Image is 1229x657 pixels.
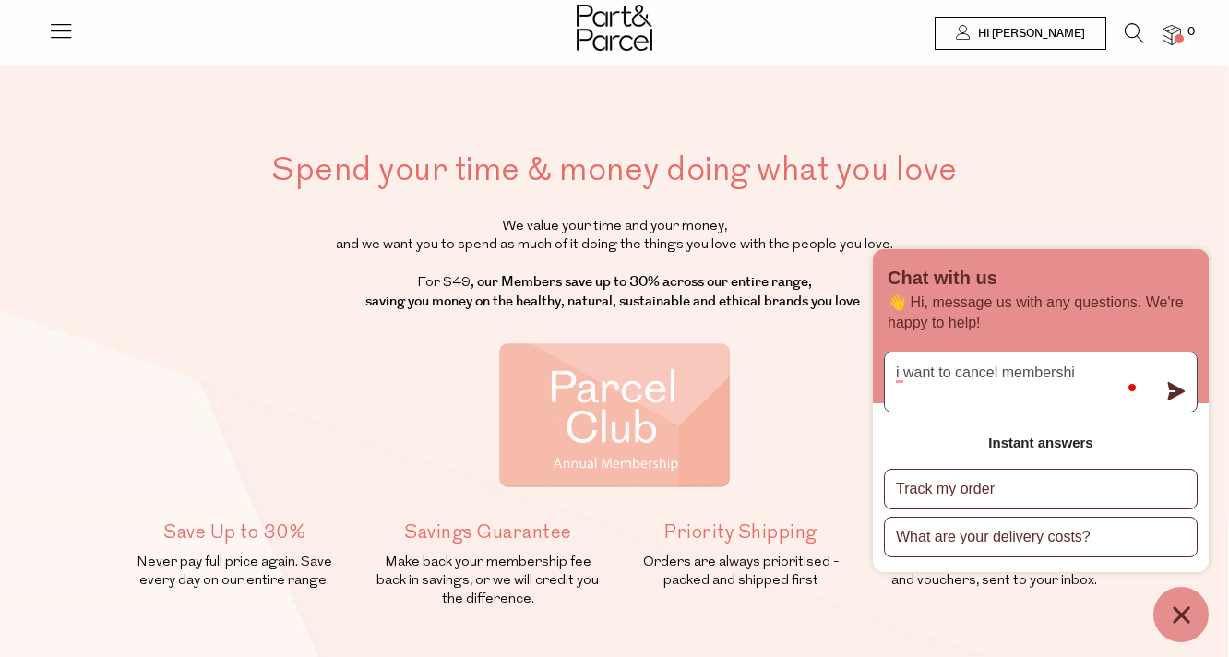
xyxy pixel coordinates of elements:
[118,148,1111,192] h1: Spend your time & money doing what you love
[973,26,1085,42] span: Hi [PERSON_NAME]
[371,519,604,546] h5: Savings Guarantee
[867,249,1214,642] inbox-online-store-chat: Shopify online store chat
[625,519,858,546] h5: Priority Shipping
[577,5,652,51] img: Part&Parcel
[1163,25,1181,44] a: 0
[935,17,1106,50] a: Hi [PERSON_NAME]
[365,272,864,311] strong: , our Members save up to 30% across our entire range, saving you money on the healthy, natural, s...
[118,218,1111,312] p: We value your time and your money, and we want you to spend as much of it doing the things you lo...
[1183,24,1199,41] span: 0
[118,554,352,591] p: Never pay full price again. Save every day on our entire range.
[118,519,352,546] h5: Save Up to 30%
[371,554,604,609] p: Make back your membership fee back in savings, or we will credit you the difference.
[625,554,858,591] p: Orders are always prioritised - packed and shipped first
